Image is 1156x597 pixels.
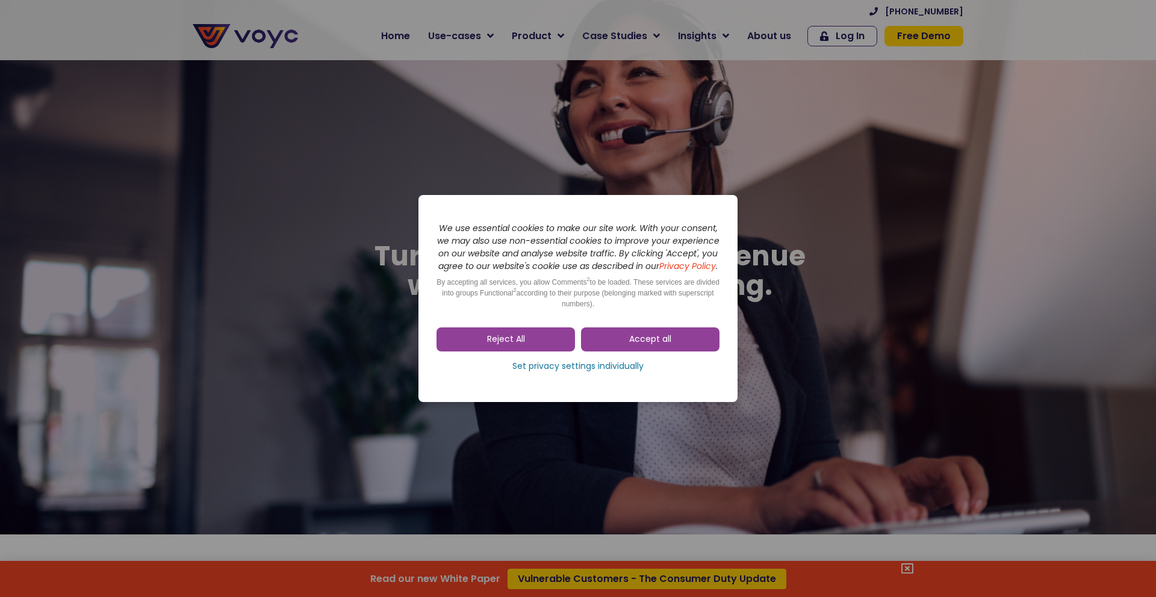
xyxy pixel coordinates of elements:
i: We use essential cookies to make our site work. With your consent, we may also use non-essential ... [437,222,719,272]
a: Accept all [581,327,719,351]
span: Reject All [487,333,525,345]
span: Accept all [629,333,671,345]
span: Set privacy settings individually [512,360,644,373]
a: Reject All [437,327,575,351]
a: Set privacy settings individually [437,357,719,376]
span: By accepting all services, you allow Comments to be loaded. These services are divided into group... [437,278,719,308]
sup: 2 [513,287,516,293]
a: Privacy Policy [659,260,716,272]
sup: 2 [587,276,590,282]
